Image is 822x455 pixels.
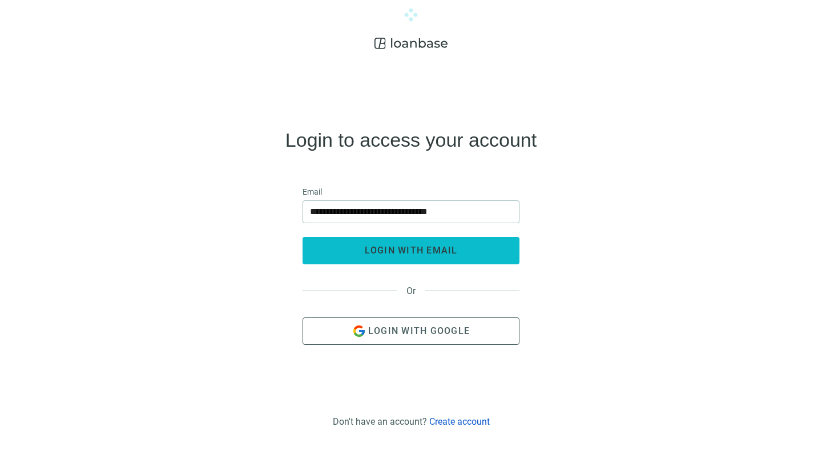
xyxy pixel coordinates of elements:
[429,416,490,427] a: Create account
[365,245,458,256] span: login with email
[303,237,519,264] button: login with email
[368,325,470,336] span: Login with Google
[397,285,425,296] span: Or
[285,131,537,149] h4: Login to access your account
[303,317,519,345] button: Login with Google
[333,416,490,427] div: Don't have an account?
[303,186,322,198] span: Email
